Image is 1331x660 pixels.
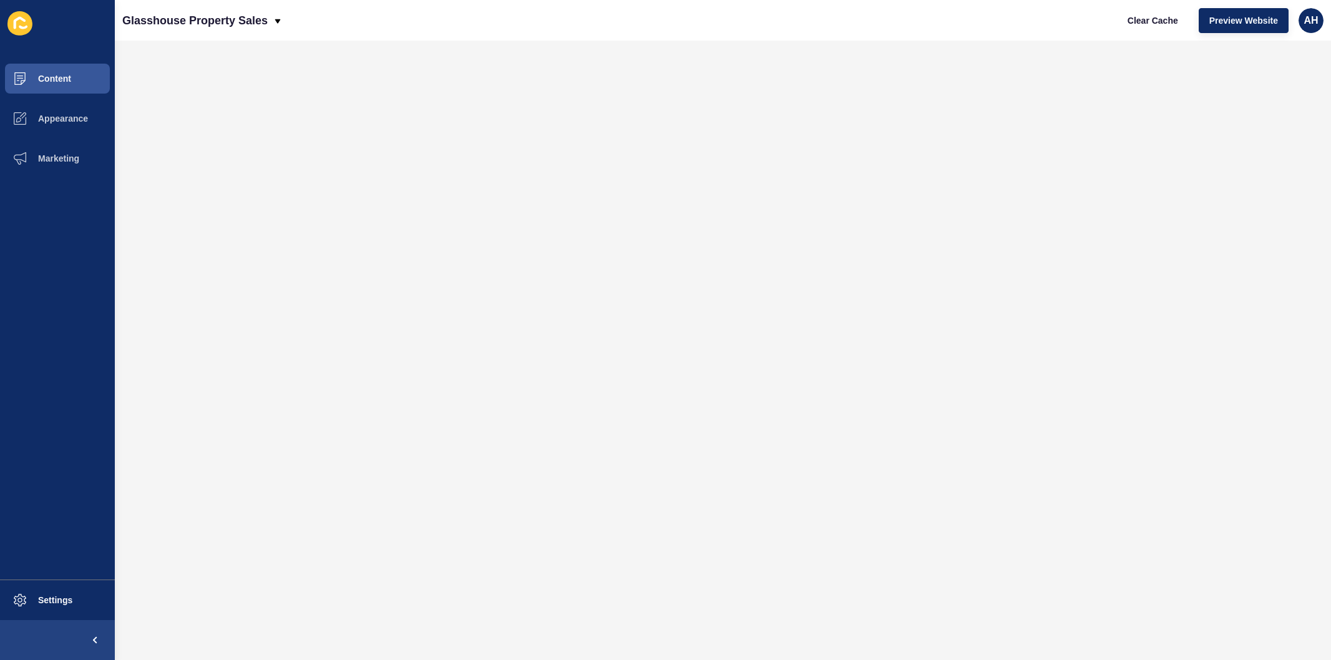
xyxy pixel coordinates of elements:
span: Clear Cache [1128,14,1178,27]
button: Preview Website [1199,8,1289,33]
span: Preview Website [1209,14,1278,27]
span: AH [1304,14,1318,27]
button: Clear Cache [1117,8,1189,33]
p: Glasshouse Property Sales [122,5,268,36]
